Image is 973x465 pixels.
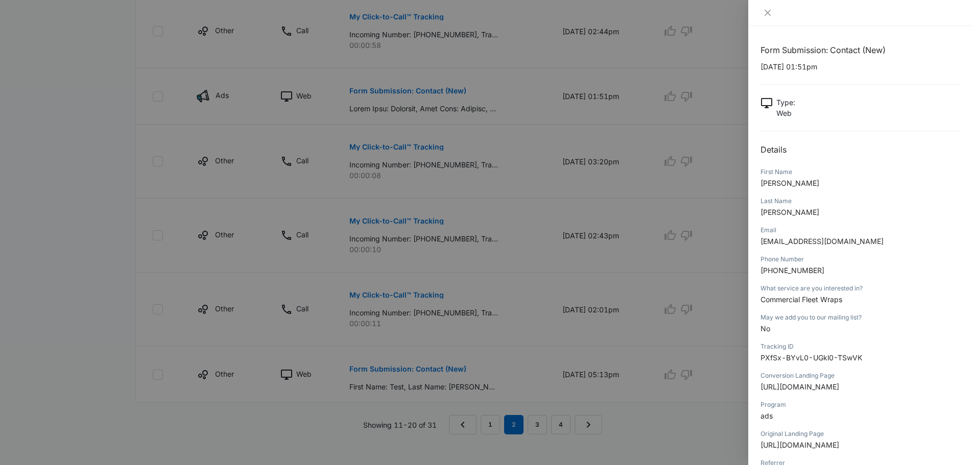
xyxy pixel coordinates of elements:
span: [URL][DOMAIN_NAME] [761,440,839,449]
span: [URL][DOMAIN_NAME] [761,382,839,391]
div: What service are you interested in? [761,284,961,293]
span: close [764,9,772,17]
span: [PHONE_NUMBER] [761,266,824,275]
span: No [761,324,770,333]
div: May we add you to our mailing list? [761,313,961,322]
div: Original Landing Page [761,429,961,438]
p: Web [776,108,795,118]
span: PXfSx-BYvL0-UGkl0-TSwVK [761,353,862,362]
div: First Name [761,167,961,177]
div: Tracking ID [761,342,961,351]
h1: Form Submission: Contact (New) [761,44,961,56]
h2: Details [761,143,961,156]
span: Commercial Fleet Wraps [761,295,842,304]
p: Type : [776,97,795,108]
span: [PERSON_NAME] [761,179,819,187]
span: [EMAIL_ADDRESS][DOMAIN_NAME] [761,237,884,246]
div: Email [761,226,961,235]
div: Conversion Landing Page [761,371,961,380]
span: ads [761,411,773,420]
button: Close [761,8,775,17]
div: Last Name [761,197,961,206]
p: [DATE] 01:51pm [761,61,961,72]
div: Program [761,400,961,409]
div: Phone Number [761,255,961,264]
span: [PERSON_NAME] [761,208,819,216]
